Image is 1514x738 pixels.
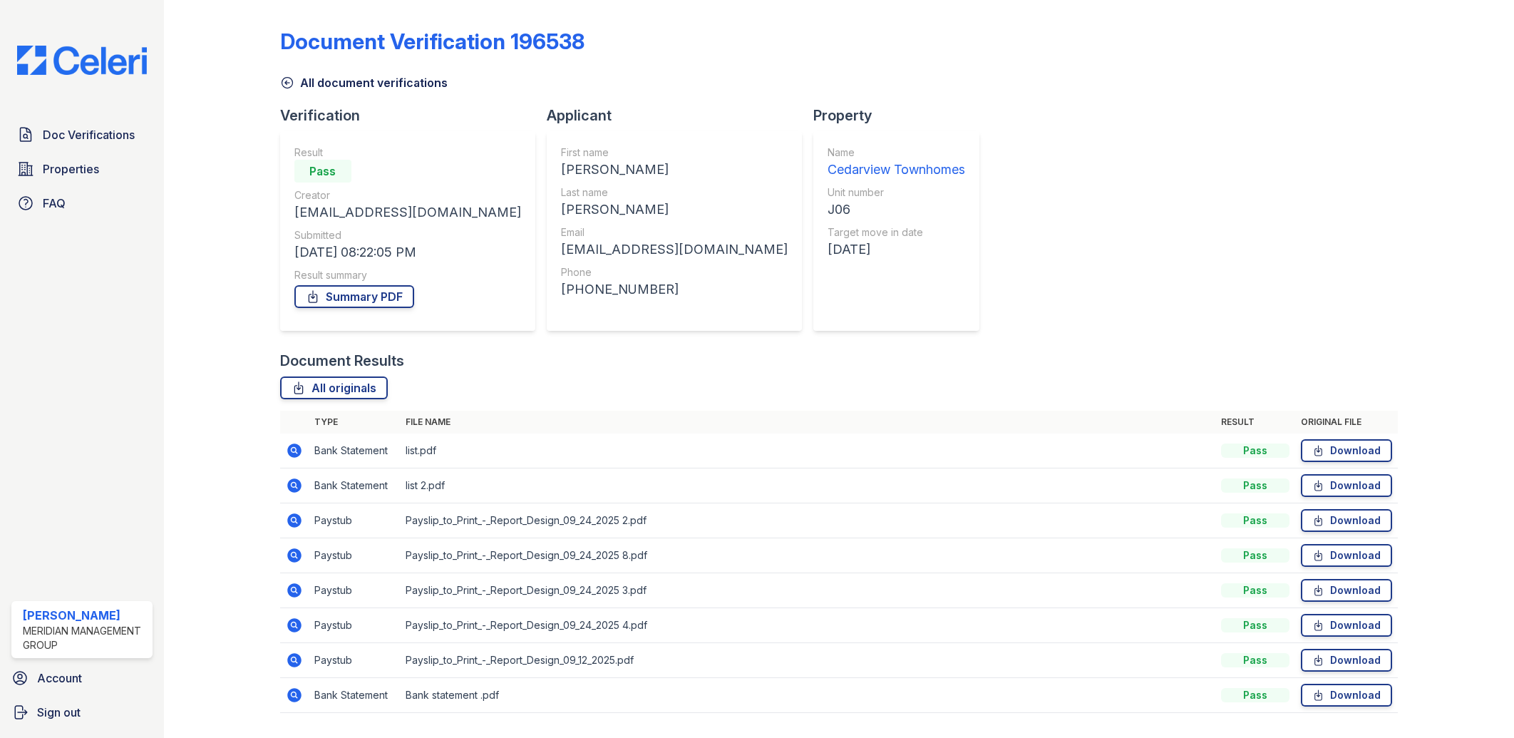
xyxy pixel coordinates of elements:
[1221,583,1289,598] div: Pass
[561,240,788,260] div: [EMAIL_ADDRESS][DOMAIN_NAME]
[294,160,351,183] div: Pass
[280,29,585,54] div: Document Verification 196538
[43,195,66,212] span: FAQ
[6,46,158,75] img: CE_Logo_Blue-a8612792a0a2168367f1c8372b55b34899dd931a85d93a1a3d3e32e68fde9ad4.png
[561,160,788,180] div: [PERSON_NAME]
[813,106,991,125] div: Property
[11,155,153,183] a: Properties
[309,468,400,503] td: Bank Statement
[1301,579,1392,602] a: Download
[828,160,965,180] div: Cedarview Townhomes
[294,203,521,222] div: [EMAIL_ADDRESS][DOMAIN_NAME]
[1221,618,1289,632] div: Pass
[294,188,521,203] div: Creator
[828,145,965,180] a: Name Cedarview Townhomes
[11,189,153,217] a: FAQ
[547,106,813,125] div: Applicant
[294,145,521,160] div: Result
[828,200,965,220] div: J06
[400,411,1216,434] th: File name
[6,698,158,727] a: Sign out
[280,106,547,125] div: Verification
[1301,684,1392,707] a: Download
[43,160,99,178] span: Properties
[280,74,448,91] a: All document verifications
[1301,614,1392,637] a: Download
[309,573,400,608] td: Paystub
[561,280,788,299] div: [PHONE_NUMBER]
[1301,509,1392,532] a: Download
[280,376,388,399] a: All originals
[294,242,521,262] div: [DATE] 08:22:05 PM
[400,608,1216,643] td: Payslip_to_Print_-_Report_Design_09_24_2025 4.pdf
[561,225,788,240] div: Email
[309,503,400,538] td: Paystub
[294,268,521,282] div: Result summary
[828,145,965,160] div: Name
[561,265,788,280] div: Phone
[309,434,400,468] td: Bank Statement
[1221,478,1289,493] div: Pass
[400,434,1216,468] td: list.pdf
[1221,653,1289,667] div: Pass
[309,608,400,643] td: Paystub
[828,185,965,200] div: Unit number
[1221,513,1289,528] div: Pass
[6,664,158,692] a: Account
[400,538,1216,573] td: Payslip_to_Print_-_Report_Design_09_24_2025 8.pdf
[561,185,788,200] div: Last name
[1221,548,1289,563] div: Pass
[561,145,788,160] div: First name
[1221,688,1289,702] div: Pass
[561,200,788,220] div: [PERSON_NAME]
[280,351,404,371] div: Document Results
[1301,439,1392,462] a: Download
[828,225,965,240] div: Target move in date
[43,126,135,143] span: Doc Verifications
[11,121,153,149] a: Doc Verifications
[1301,544,1392,567] a: Download
[400,573,1216,608] td: Payslip_to_Print_-_Report_Design_09_24_2025 3.pdf
[294,228,521,242] div: Submitted
[309,643,400,678] td: Paystub
[37,670,82,687] span: Account
[309,678,400,713] td: Bank Statement
[23,607,147,624] div: [PERSON_NAME]
[1301,649,1392,672] a: Download
[400,468,1216,503] td: list 2.pdf
[400,678,1216,713] td: Bank statement .pdf
[309,411,400,434] th: Type
[828,240,965,260] div: [DATE]
[400,643,1216,678] td: Payslip_to_Print_-_Report_Design_09_12_2025.pdf
[400,503,1216,538] td: Payslip_to_Print_-_Report_Design_09_24_2025 2.pdf
[1221,444,1289,458] div: Pass
[294,285,414,308] a: Summary PDF
[1215,411,1295,434] th: Result
[309,538,400,573] td: Paystub
[37,704,81,721] span: Sign out
[1295,411,1398,434] th: Original file
[1301,474,1392,497] a: Download
[23,624,147,652] div: Meridian Management Group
